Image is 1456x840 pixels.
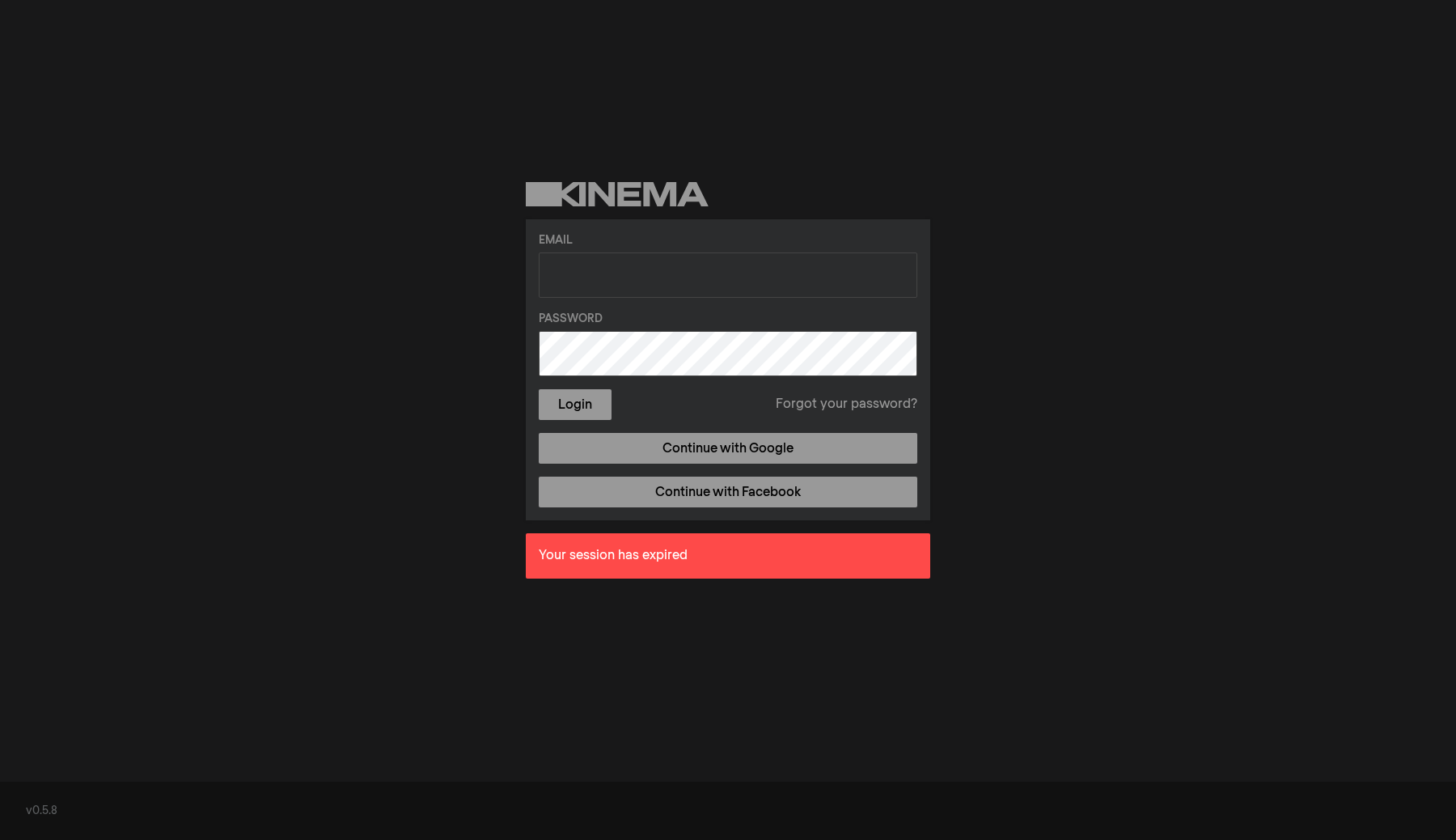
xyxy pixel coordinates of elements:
[539,477,917,507] a: Continue with Facebook
[776,395,917,414] a: Forgot your password?
[539,389,612,420] button: Login
[539,311,917,328] label: Password
[539,433,917,464] a: Continue with Google
[26,803,1430,820] div: v0.5.8
[526,533,930,579] div: Your session has expired
[539,232,917,249] label: Email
